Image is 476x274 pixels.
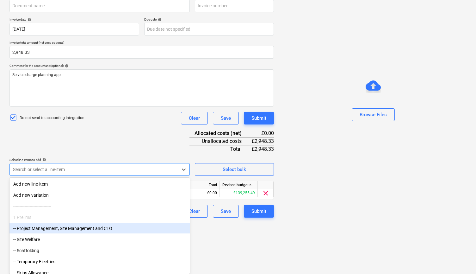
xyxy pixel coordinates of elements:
[9,212,190,222] div: 1 Prelims
[9,179,190,189] div: Add new line-item
[9,223,190,233] div: -- Project Management, Site Management and CTO
[9,201,190,211] div: ------------------------------
[220,189,258,197] div: £139,255.49
[262,189,269,197] span: clear
[9,46,274,59] input: Invoice total amount (net cost, optional)
[213,112,239,124] button: Save
[220,181,258,189] div: Revised budget remaining
[181,112,208,124] button: Clear
[9,257,190,267] div: -- Temporary Electrics
[189,137,252,145] div: Unallocated costs
[352,108,395,121] button: Browse Files
[251,114,266,122] div: Submit
[244,205,274,218] button: Submit
[64,64,69,68] span: help
[189,207,200,215] div: Clear
[252,137,274,145] div: £2,948.33
[144,17,274,22] div: Due date
[9,234,190,245] div: -- Site Welfare
[244,112,274,124] button: Submit
[195,163,274,176] button: Select bulk
[189,114,200,122] div: Clear
[157,18,162,22] span: help
[9,41,274,46] p: Invoice total amount (net cost, optional)
[223,165,246,174] div: Select bulk
[26,18,31,22] span: help
[9,23,139,35] input: Invoice date not specified
[181,205,208,218] button: Clear
[9,17,139,22] div: Invoice date
[9,190,190,200] div: Add new variation
[182,189,220,197] div: £0.00
[444,244,476,274] iframe: Chat Widget
[9,64,274,68] div: Comment for the accountant (optional)
[41,158,46,162] span: help
[221,207,231,215] div: Save
[189,145,252,153] div: Total
[20,115,84,121] p: Do not send to accounting integration
[213,205,239,218] button: Save
[189,130,252,137] div: Allocated costs (net)
[251,207,266,215] div: Submit
[12,73,61,77] span: Service charge planning app
[252,145,274,153] div: £2,948.33
[252,130,274,137] div: £0.00
[221,114,231,122] div: Save
[182,181,220,189] div: Total
[360,111,387,119] div: Browse Files
[9,158,190,162] div: Select line-items to add
[9,245,190,256] div: -- Scaffolding
[144,23,274,35] input: Due date not specified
